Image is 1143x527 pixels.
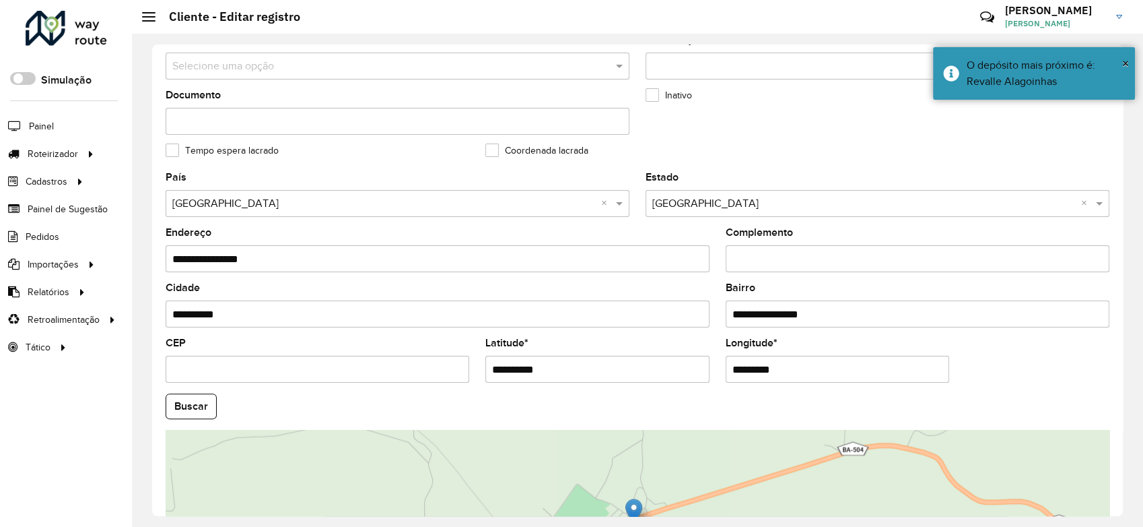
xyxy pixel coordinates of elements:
label: Bairro [726,280,755,296]
span: Clear all [601,195,613,212]
label: Documento [166,87,221,103]
span: Relatórios [28,285,69,299]
label: Tempo espera lacrado [166,144,279,158]
label: Estado [646,169,679,185]
span: Tático [26,340,50,354]
span: Painel de Sugestão [28,202,108,216]
label: Simulação [41,72,92,88]
label: Endereço [166,224,211,241]
h3: [PERSON_NAME] [1005,4,1106,17]
label: Inativo [646,88,692,102]
label: Cidade [166,280,200,296]
h2: Cliente - Editar registro [155,9,300,24]
span: × [1122,56,1129,71]
span: [PERSON_NAME] [1005,18,1106,30]
label: Complemento [726,224,793,241]
span: Roteirizador [28,147,78,161]
img: Marker [625,499,642,526]
span: Importações [28,257,79,272]
label: Coordenada lacrada [485,144,588,158]
div: O depósito mais próximo é: Revalle Alagoinhas [967,57,1125,90]
span: Painel [29,119,54,133]
label: CEP [166,335,186,351]
label: Longitude [726,335,777,351]
span: Clear all [1081,195,1093,212]
span: Pedidos [26,230,59,244]
label: Latitude [485,335,528,351]
button: Close [1122,53,1129,73]
label: País [166,169,186,185]
span: Cadastros [26,175,67,189]
button: Buscar [166,394,217,419]
a: Contato Rápido [973,3,1002,32]
span: Retroalimentação [28,313,100,327]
